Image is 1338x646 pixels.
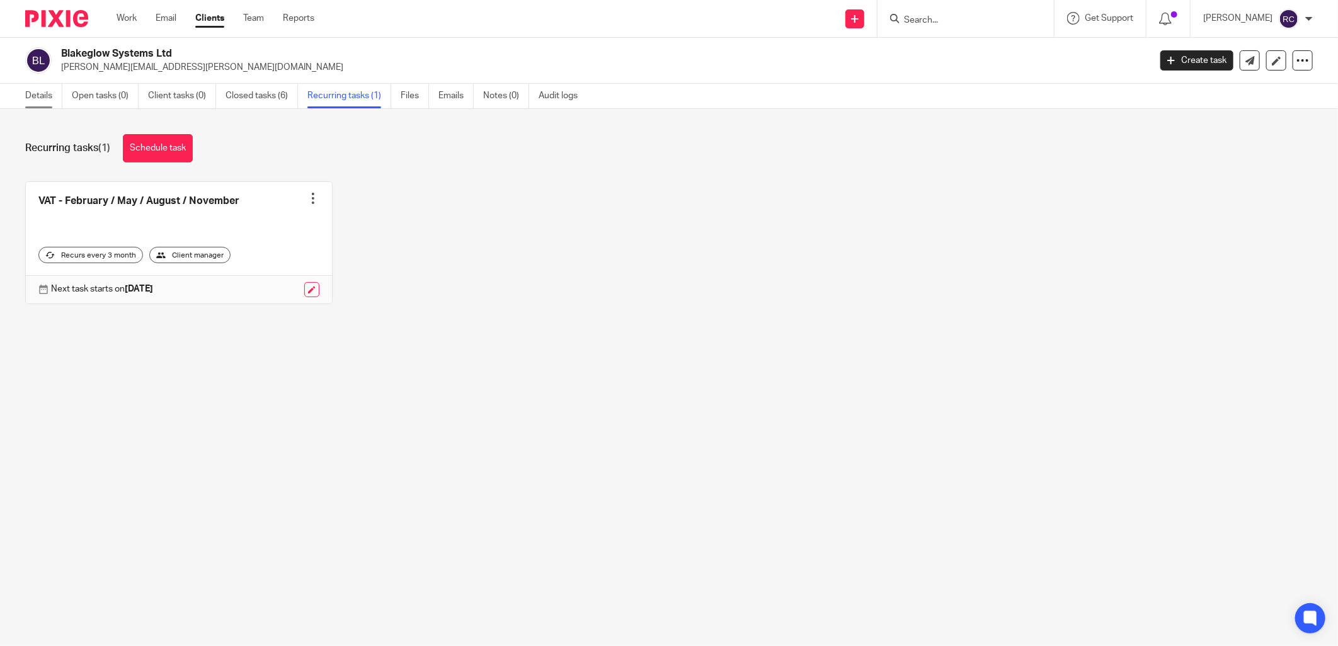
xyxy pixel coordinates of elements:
a: Files [401,84,429,108]
a: Audit logs [539,84,587,108]
p: [PERSON_NAME] [1203,12,1272,25]
strong: [DATE] [125,285,153,293]
a: Emails [438,84,474,108]
img: svg%3E [25,47,52,74]
a: Recurring tasks (1) [307,84,391,108]
a: Reports [283,12,314,25]
img: Pixie [25,10,88,27]
span: (1) [98,143,110,153]
a: Schedule task [123,134,193,162]
h1: Recurring tasks [25,142,110,155]
a: Team [243,12,264,25]
h2: Blakeglow Systems Ltd [61,47,925,60]
a: Work [117,12,137,25]
p: Next task starts on [51,283,153,295]
a: Clients [195,12,224,25]
p: [PERSON_NAME][EMAIL_ADDRESS][PERSON_NAME][DOMAIN_NAME] [61,61,1141,74]
img: svg%3E [1279,9,1299,29]
a: Client tasks (0) [148,84,216,108]
a: Details [25,84,62,108]
input: Search [903,15,1016,26]
a: Create task [1160,50,1233,71]
span: Get Support [1085,14,1133,23]
div: Recurs every 3 month [38,247,143,263]
div: Client manager [149,247,231,263]
a: Notes (0) [483,84,529,108]
a: Open tasks (0) [72,84,139,108]
a: Closed tasks (6) [226,84,298,108]
a: Email [156,12,176,25]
